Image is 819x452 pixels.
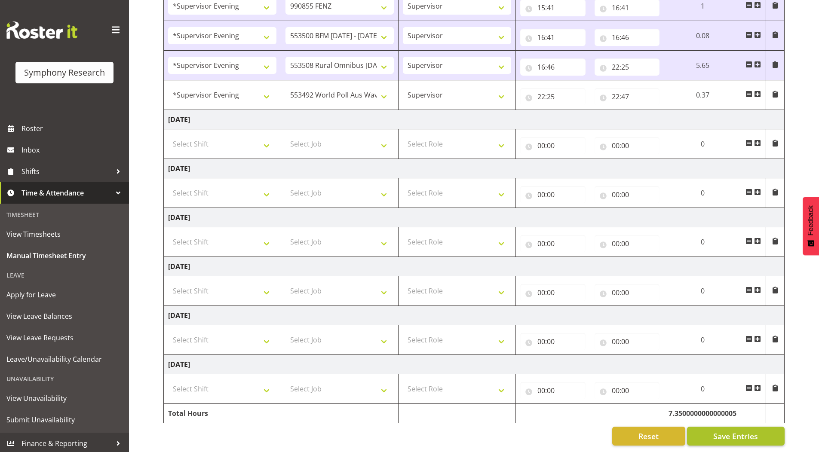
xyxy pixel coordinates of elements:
[6,249,123,262] span: Manual Timesheet Entry
[6,310,123,323] span: View Leave Balances
[6,392,123,405] span: View Unavailability
[164,355,785,374] td: [DATE]
[713,431,758,442] span: Save Entries
[803,197,819,255] button: Feedback - Show survey
[6,228,123,241] span: View Timesheets
[664,325,741,355] td: 0
[595,29,660,46] input: Click to select...
[638,431,659,442] span: Reset
[664,129,741,159] td: 0
[664,51,741,80] td: 5.65
[520,186,586,203] input: Click to select...
[6,21,77,39] img: Rosterit website logo
[2,348,127,370] a: Leave/Unavailability Calendar
[164,306,785,325] td: [DATE]
[595,284,660,301] input: Click to select...
[807,205,815,235] span: Feedback
[2,409,127,431] a: Submit Unavailability
[520,58,586,76] input: Click to select...
[164,257,785,276] td: [DATE]
[595,333,660,350] input: Click to select...
[520,137,586,154] input: Click to select...
[2,370,127,388] div: Unavailability
[664,404,741,423] td: 7.3500000000000005
[164,159,785,178] td: [DATE]
[2,206,127,223] div: Timesheet
[2,223,127,245] a: View Timesheets
[21,122,125,135] span: Roster
[2,388,127,409] a: View Unavailability
[664,374,741,404] td: 0
[164,208,785,227] td: [DATE]
[520,88,586,105] input: Click to select...
[595,137,660,154] input: Click to select...
[520,333,586,350] input: Click to select...
[664,80,741,110] td: 0.37
[664,227,741,257] td: 0
[6,353,123,366] span: Leave/Unavailability Calendar
[21,437,112,450] span: Finance & Reporting
[520,29,586,46] input: Click to select...
[21,165,112,178] span: Shifts
[2,305,127,327] a: View Leave Balances
[2,245,127,266] a: Manual Timesheet Entry
[595,235,660,252] input: Click to select...
[520,382,586,399] input: Click to select...
[595,186,660,203] input: Click to select...
[164,404,281,423] td: Total Hours
[2,284,127,305] a: Apply for Leave
[6,331,123,344] span: View Leave Requests
[664,21,741,51] td: 0.08
[520,235,586,252] input: Click to select...
[687,427,785,446] button: Save Entries
[595,88,660,105] input: Click to select...
[24,66,105,79] div: Symphony Research
[595,58,660,76] input: Click to select...
[664,276,741,306] td: 0
[164,110,785,129] td: [DATE]
[2,327,127,348] a: View Leave Requests
[2,266,127,284] div: Leave
[6,288,123,301] span: Apply for Leave
[21,186,112,199] span: Time & Attendance
[612,427,685,446] button: Reset
[520,284,586,301] input: Click to select...
[21,144,125,156] span: Inbox
[595,382,660,399] input: Click to select...
[664,178,741,208] td: 0
[6,413,123,426] span: Submit Unavailability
